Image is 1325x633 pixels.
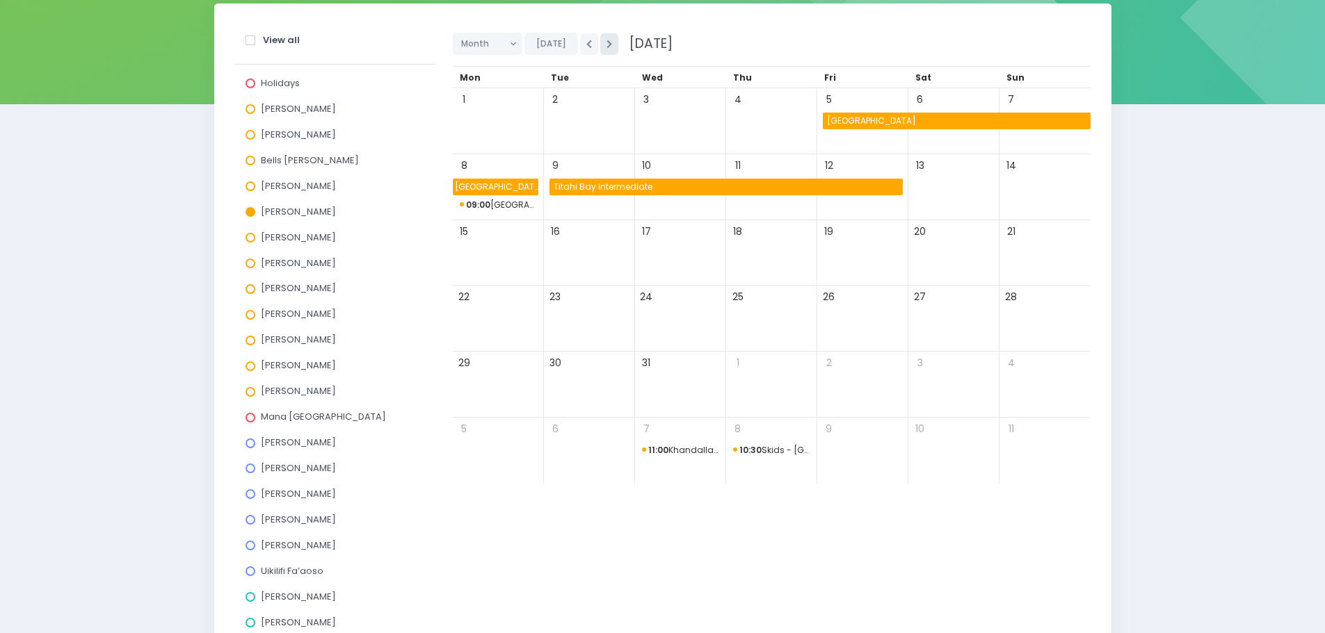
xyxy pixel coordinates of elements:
[455,288,474,306] span: 22
[455,354,474,372] span: 29
[1002,420,1020,438] span: 11
[910,420,929,438] span: 10
[261,281,336,295] span: [PERSON_NAME]
[261,436,336,449] span: [PERSON_NAME]
[261,513,336,526] span: [PERSON_NAME]
[552,179,903,195] span: Titahi Bay Intermediate
[261,154,359,167] span: Bells [PERSON_NAME]
[910,156,929,175] span: 13
[261,487,336,500] span: [PERSON_NAME]
[733,72,752,83] span: Thu
[637,222,656,241] span: 17
[637,420,656,438] span: 7
[546,156,565,175] span: 9
[739,444,762,456] strong: 10:30
[728,420,747,438] span: 8
[455,222,474,241] span: 15
[460,197,537,213] span: Silverstream School
[1006,72,1025,83] span: Sun
[728,156,747,175] span: 11
[728,90,747,109] span: 4
[910,354,929,372] span: 3
[546,222,565,241] span: 16
[546,420,565,438] span: 6
[261,333,336,346] span: [PERSON_NAME]
[819,222,838,241] span: 19
[825,113,1091,129] span: Paparangi School
[261,461,336,475] span: [PERSON_NAME]
[915,72,931,83] span: Sat
[261,128,336,141] span: [PERSON_NAME]
[819,354,838,372] span: 2
[261,205,336,218] span: [PERSON_NAME]
[642,72,663,83] span: Wed
[455,420,474,438] span: 5
[910,222,929,241] span: 20
[642,442,719,459] span: Khandallah YMCA Holiday Programme
[637,156,656,175] span: 10
[637,354,656,372] span: 31
[728,288,747,306] span: 25
[261,564,323,577] span: Uikilifi Fa’aoso
[261,410,386,423] span: Mana [GEOGRAPHIC_DATA]
[728,222,747,241] span: 18
[455,156,474,175] span: 8
[819,156,838,175] span: 12
[453,33,523,55] button: Month
[466,199,490,211] strong: 09:00
[733,442,810,459] span: Skids - Oxford Crescent
[1002,222,1020,241] span: 21
[461,33,504,54] span: Month
[819,288,838,306] span: 26
[910,288,929,306] span: 27
[261,384,336,397] span: [PERSON_NAME]
[637,288,656,306] span: 24
[1002,90,1020,109] span: 7
[524,33,578,55] button: [DATE]
[261,359,336,372] span: [PERSON_NAME]
[637,90,656,109] span: 3
[261,590,336,603] span: [PERSON_NAME]
[819,90,838,109] span: 5
[261,539,336,552] span: [PERSON_NAME]
[261,616,336,629] span: [PERSON_NAME]
[910,90,929,109] span: 6
[1002,156,1020,175] span: 14
[1002,288,1020,306] span: 28
[648,444,668,456] strong: 11:00
[261,231,336,244] span: [PERSON_NAME]
[460,72,481,83] span: Mon
[546,288,565,306] span: 23
[261,179,336,192] span: [PERSON_NAME]
[261,76,300,90] span: Holidays
[261,102,336,115] span: [PERSON_NAME]
[546,90,565,109] span: 2
[728,354,747,372] span: 1
[551,72,569,83] span: Tue
[453,179,538,195] span: Paparangi School
[263,33,300,47] strong: View all
[819,420,838,438] span: 9
[546,354,565,372] span: 30
[261,256,336,270] span: [PERSON_NAME]
[824,72,836,83] span: Fri
[261,307,336,320] span: [PERSON_NAME]
[620,34,673,53] span: [DATE]
[455,90,474,109] span: 1
[1002,354,1020,372] span: 4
